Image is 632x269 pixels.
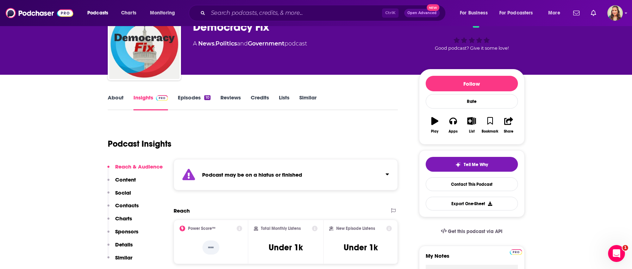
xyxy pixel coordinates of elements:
a: Politics [215,40,237,47]
p: Reach & Audience [115,163,163,170]
button: Charts [107,215,132,228]
a: News [198,40,214,47]
a: Similar [299,94,317,110]
button: open menu [82,7,117,19]
span: Ctrl K [382,8,399,18]
h1: Podcast Insights [108,139,171,149]
div: Search podcasts, credits, & more... [195,5,452,21]
button: Share [499,112,518,138]
span: More [548,8,560,18]
button: Apps [444,112,462,138]
p: Similar [115,254,132,261]
span: Logged in as adriana.guzman [607,5,623,21]
h3: Under 1k [269,242,303,253]
button: open menu [543,7,569,19]
span: , [214,40,215,47]
button: Details [107,241,133,254]
div: Play [431,129,438,134]
a: Charts [117,7,140,19]
div: Good podcast? Give it some love! [419,13,525,57]
p: Social [115,189,131,196]
p: Details [115,241,133,248]
button: List [462,112,481,138]
button: open menu [145,7,184,19]
span: Good podcast? Give it some love! [435,45,509,51]
span: For Business [460,8,488,18]
img: Podchaser Pro [156,95,168,101]
button: Bookmark [481,112,499,138]
a: InsightsPodchaser Pro [133,94,168,110]
img: User Profile [607,5,623,21]
button: open menu [495,7,543,19]
button: Follow [426,76,518,91]
h2: Total Monthly Listens [261,226,301,231]
span: New [427,4,439,11]
img: Democracy Fix [109,8,180,79]
button: Sponsors [107,228,138,241]
a: Show notifications dropdown [570,7,582,19]
div: List [469,129,475,134]
a: Government [248,40,284,47]
button: Export One-Sheet [426,197,518,210]
p: Sponsors [115,228,138,235]
div: A podcast [193,39,307,48]
div: Bookmark [482,129,498,134]
button: Show profile menu [607,5,623,21]
div: Share [504,129,513,134]
div: Rate [426,94,518,109]
span: Get this podcast via API [448,228,502,234]
span: Podcasts [87,8,108,18]
button: Social [107,189,131,202]
button: Reach & Audience [107,163,163,176]
span: Open Advanced [407,11,437,15]
span: and [237,40,248,47]
section: Click to expand status details [174,159,398,190]
a: Episodes10 [178,94,210,110]
a: Lists [279,94,289,110]
img: Podchaser Pro [510,249,522,255]
a: About [108,94,124,110]
h3: Under 1k [344,242,378,253]
span: Monitoring [150,8,175,18]
div: 10 [204,95,210,100]
h2: Reach [174,207,190,214]
iframe: Intercom live chat [608,245,625,262]
label: My Notes [426,252,518,265]
button: Open AdvancedNew [404,9,440,17]
p: Content [115,176,136,183]
h2: Power Score™ [188,226,215,231]
a: Credits [251,94,269,110]
img: Podchaser - Follow, Share and Rate Podcasts [6,6,73,20]
button: Contacts [107,202,139,215]
div: Apps [449,129,458,134]
a: Pro website [510,248,522,255]
a: Get this podcast via API [435,223,508,240]
p: Contacts [115,202,139,209]
input: Search podcasts, credits, & more... [208,7,382,19]
button: Play [426,112,444,138]
span: For Podcasters [499,8,533,18]
button: open menu [455,7,496,19]
span: 1 [622,245,628,251]
strong: Podcast may be on a hiatus or finished [202,171,302,178]
button: Content [107,176,136,189]
a: Reviews [220,94,241,110]
button: tell me why sparkleTell Me Why [426,157,518,172]
p: -- [202,240,219,255]
span: Charts [121,8,136,18]
a: Contact This Podcast [426,177,518,191]
button: Similar [107,254,132,267]
a: Show notifications dropdown [588,7,599,19]
img: tell me why sparkle [455,162,461,167]
p: Charts [115,215,132,222]
span: Tell Me Why [464,162,488,167]
h2: New Episode Listens [336,226,375,231]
